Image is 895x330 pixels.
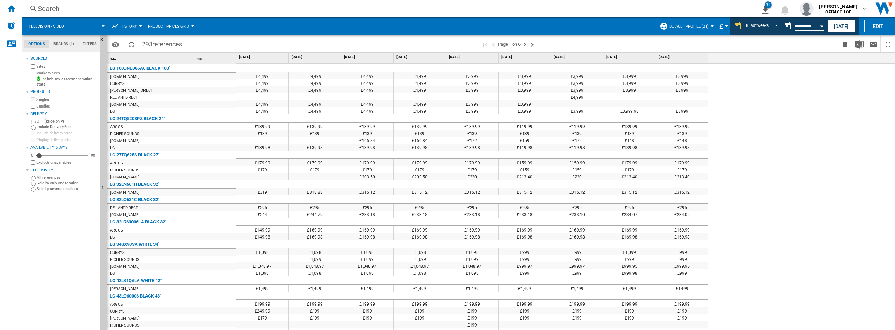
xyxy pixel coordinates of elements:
div: £169.99 [499,226,551,233]
div: £999 [499,248,551,255]
div: £4,499 [236,107,288,114]
div: £179.99 [656,159,708,166]
div: £166.84 [394,137,446,144]
div: £4,499 [394,100,446,107]
div: £149.98 [236,233,288,240]
div: £139.99 [341,123,393,130]
div: £169.99 [446,226,498,233]
div: £1,099 [394,255,446,262]
div: £1,098 [446,248,498,255]
div: £4,499 [341,72,393,79]
img: profile.jpg [800,2,814,16]
div: £4,499 [236,100,288,107]
div: £220 [551,173,603,180]
div: £169.98 [394,233,446,240]
div: ARGOS [110,124,123,131]
div: £3,999 [446,107,498,114]
input: OFF (price only) [31,120,36,124]
div: £1,098 [236,248,288,255]
md-menu: Currency [716,17,730,35]
div: £3,999 [499,79,551,86]
div: RICHER SOUNDS [110,256,139,263]
div: £139 [236,130,288,137]
button: History [121,17,141,35]
span: [PERSON_NAME] [819,3,857,10]
div: £4,499 [341,86,393,93]
div: £139.98 [656,144,708,151]
div: £3,999 [551,79,603,86]
div: [DATE] [605,53,656,61]
div: £3,999 [551,72,603,79]
input: Bundles [31,104,35,109]
div: [DOMAIN_NAME] [110,138,139,145]
div: £3,999 [656,107,708,114]
div: £4,499 [394,79,446,86]
button: First page [481,36,489,52]
div: £139.98 [289,144,341,151]
div: £3,999 [551,86,603,93]
div: 8 last weeks [746,23,769,28]
span: History [121,24,137,29]
div: £4,499 [394,86,446,93]
button: Product prices grid [148,17,193,35]
div: LG 32LQ631C BLACK 32" [110,196,159,204]
div: £315.12 [499,188,551,195]
div: LG 100QNED86A6 BLACK 100" [110,64,170,73]
div: £295 [394,204,446,211]
div: £139.98 [446,144,498,151]
div: £3,999.98 [603,107,656,114]
label: Display delivery price [36,137,97,142]
label: Sold by only one retailer [37,181,97,186]
div: £318.88 [289,188,341,195]
div: £139.98 [341,144,393,151]
div: £3,999 [446,86,498,93]
div: £315.12 [603,188,656,195]
div: £295 [551,204,603,211]
span: Product prices grid [148,24,189,29]
div: £149.99 [236,226,288,233]
div: £3,999 [656,79,708,86]
div: 0 [29,153,35,158]
label: Include delivery price [36,131,97,136]
span: [DATE] [396,54,444,59]
div: £315.12 [394,188,446,195]
div: £119.98 [551,144,603,151]
button: Send this report by email [866,36,880,52]
div: Availability 5 Days [30,145,97,151]
div: £139.98 [236,144,288,151]
button: Television - video [29,17,71,35]
div: £295 [499,204,551,211]
div: £3,999 [499,86,551,93]
input: Display delivery price [31,160,35,165]
div: £3,999 [499,72,551,79]
div: £179.99 [236,159,288,166]
div: £3,999 [446,72,498,79]
div: [DATE] [447,53,498,61]
div: [DOMAIN_NAME] [110,174,139,181]
div: £159 [499,137,551,144]
div: £3,999 [551,107,603,114]
div: [DATE] [395,53,446,61]
div: £169.98 [341,233,393,240]
div: £3,999 [656,86,708,93]
div: £179.99 [341,159,393,166]
span: [DATE] [344,54,392,59]
span: SKU [197,57,204,61]
div: History [110,17,141,35]
span: 293 [138,36,186,51]
div: £119.99 [499,123,551,130]
div: £139.99 [603,123,656,130]
div: £179 [394,166,446,173]
span: Default profile (21) [669,24,709,29]
button: Next page [521,36,529,52]
div: Products [30,89,97,95]
div: £213.40 [499,173,551,180]
div: £139 [394,130,446,137]
div: £1,099 [289,255,341,262]
div: £3,999 [499,100,551,107]
div: £213.40 [656,173,708,180]
button: md-calendar [781,19,795,33]
div: £1,098 [341,248,393,255]
button: Options [108,38,122,51]
div: SKU Sort None [196,53,236,64]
